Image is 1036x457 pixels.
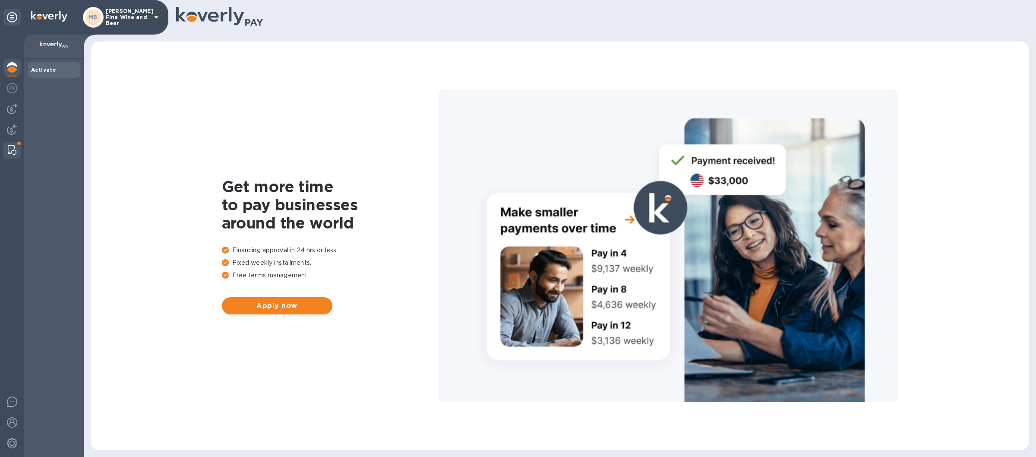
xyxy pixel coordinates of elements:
[222,246,438,255] p: Financing approval in 24 hrs or less.
[222,178,438,232] h1: Get more time to pay businesses around the world
[106,8,149,26] p: [PERSON_NAME] Fine Wine and Beer
[3,9,21,26] div: Unpin categories
[89,14,98,20] b: MB
[229,301,325,311] span: Apply now
[31,67,56,73] b: Activate
[31,11,67,22] img: Logo
[7,83,17,93] img: Foreign exchange
[222,297,332,314] button: Apply now
[222,258,438,267] p: Fixed weekly installments.
[222,271,438,280] p: Free terms management.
